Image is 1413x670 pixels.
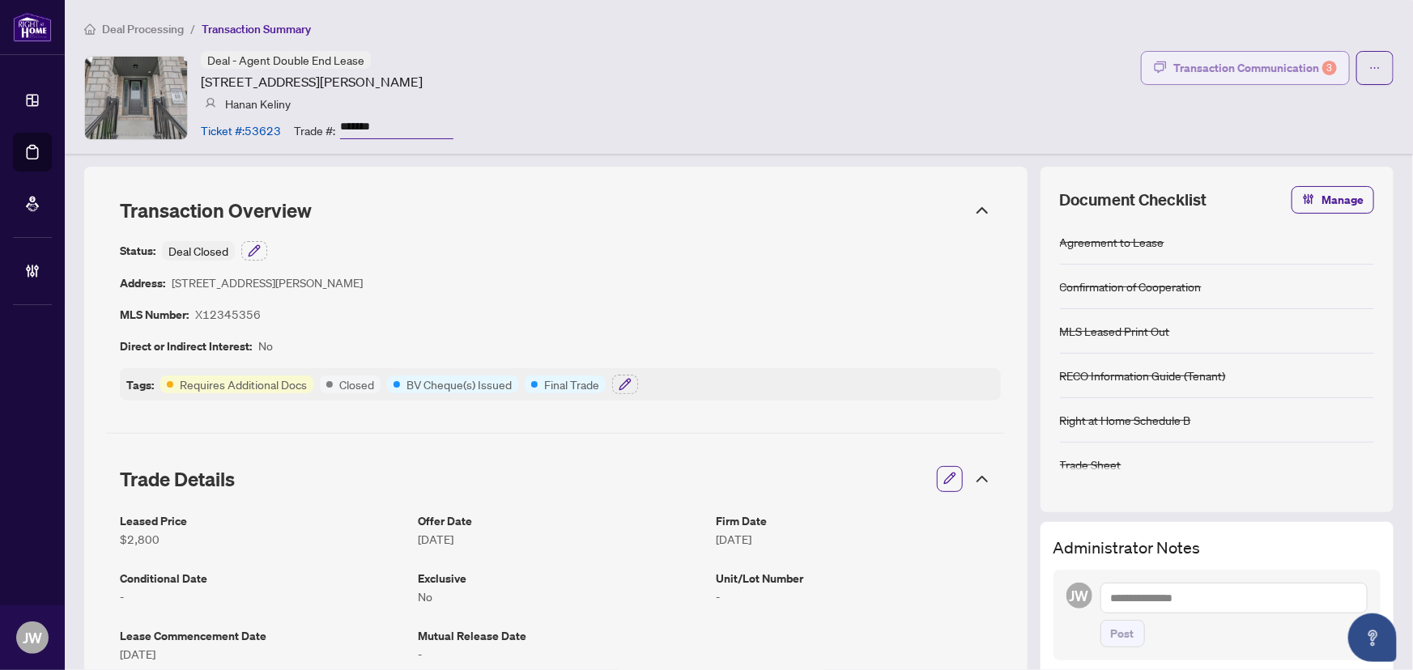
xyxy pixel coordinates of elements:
[120,274,165,292] article: Address:
[716,530,1001,548] article: [DATE]
[23,626,42,649] span: JW
[120,305,189,324] article: MLS Number:
[201,121,281,139] article: Ticket #: 53623
[84,23,96,35] span: home
[120,626,405,645] article: Lease Commencement Date
[180,375,307,393] article: Requires Additional Docs
[13,12,52,42] img: logo
[1060,367,1226,384] div: RECO Information Guide (Tenant)
[1070,584,1089,607] span: JW
[195,305,261,324] article: X12345356
[120,337,252,355] article: Direct or Indirect Interest:
[716,587,1001,605] article: -
[120,587,405,605] article: -
[1348,613,1397,662] button: Open asap
[107,456,1005,502] div: Trade Details
[406,375,512,393] article: BV Cheque(s) Issued
[1053,535,1381,560] h3: Administrator Notes
[205,98,216,109] img: svg%3e
[1292,186,1374,214] button: Manage
[1060,322,1170,340] div: MLS Leased Print Out
[120,467,235,491] span: Trade Details
[162,241,235,261] div: Deal Closed
[1321,187,1364,213] span: Manage
[1060,411,1191,429] div: Right at Home Schedule B
[120,511,405,530] article: Leased Price
[107,189,1005,231] div: Transaction Overview
[418,587,703,605] article: No
[1060,233,1164,251] div: Agreement to Lease
[120,530,405,548] article: $2,800
[172,274,363,292] article: [STREET_ADDRESS][PERSON_NAME]
[418,530,703,548] article: [DATE]
[1060,456,1121,473] div: Trade Sheet
[418,645,703,663] article: -
[126,375,154,394] article: Tags:
[202,22,311,36] span: Transaction Summary
[716,511,1001,530] article: Firm Date
[339,375,374,393] article: Closed
[258,337,273,355] article: No
[190,19,195,38] li: /
[120,241,155,261] article: Status:
[207,53,364,67] span: Deal - Agent Double End Lease
[201,72,423,91] article: [STREET_ADDRESS][PERSON_NAME]
[418,626,703,645] article: Mutual Release Date
[225,95,291,112] article: Hanan Keliny
[120,569,405,587] article: Conditional Date
[1173,55,1337,81] div: Transaction Communication
[85,57,187,139] img: IMG-X12345356_1.jpg
[102,22,184,36] span: Deal Processing
[1141,51,1350,85] button: Transaction Communication3
[418,569,703,587] article: Exclusive
[1060,189,1207,211] span: Document Checklist
[120,645,405,663] article: [DATE]
[294,121,335,139] article: Trade #:
[716,569,1001,587] article: Unit/Lot Number
[418,511,703,530] article: Offer Date
[544,375,599,393] article: Final Trade
[1100,620,1145,647] button: Post
[1060,278,1202,295] div: Confirmation of Cooperation
[120,198,312,223] span: Transaction Overview
[1322,61,1337,75] div: 3
[1369,62,1381,74] span: ellipsis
